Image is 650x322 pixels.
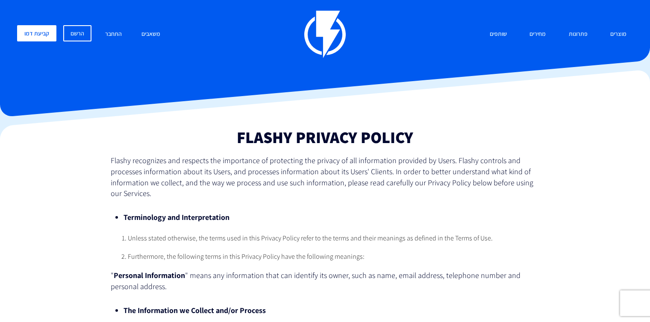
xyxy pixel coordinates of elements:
[483,25,513,44] a: שותפים
[114,270,185,280] strong: Personal Information
[128,252,365,261] span: Furthermore, the following terms in this Privacy Policy have the following meanings:
[124,305,266,315] strong: The Information we Collect and/or Process
[17,25,56,41] a: קביעת דמו
[604,25,633,44] a: מוצרים
[63,25,91,41] a: הרשם
[124,212,229,222] strong: Terminology and Interpretation
[111,270,114,280] span: "
[562,25,594,44] a: פתרונות
[99,25,128,44] a: התחבר
[523,25,552,44] a: מחירים
[111,270,521,291] span: " means any information that can identify its owner, such as name, email address, telephone numbe...
[128,234,493,243] span: Unless stated otherwise, the terms used in this Privacy Policy refer to the terms and their meani...
[111,129,540,146] h1: Flashy Privacy Policy
[111,155,533,198] span: Flashy recognizes and respects the importance of protecting the privacy of all information provid...
[135,25,167,44] a: משאבים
